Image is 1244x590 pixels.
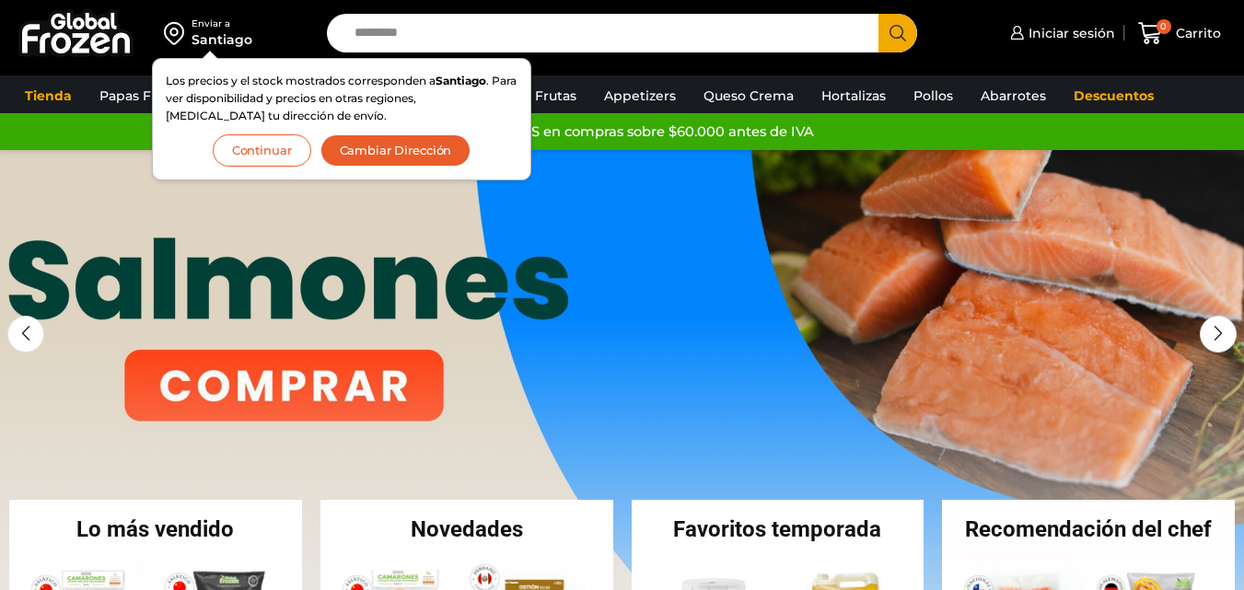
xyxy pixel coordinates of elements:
[1064,78,1163,113] a: Descuentos
[166,72,517,125] p: Los precios y el stock mostrados corresponden a . Para ver disponibilidad y precios en otras regi...
[632,518,924,540] h2: Favoritos temporada
[164,17,192,49] img: address-field-icon.svg
[320,518,613,540] h2: Novedades
[16,78,81,113] a: Tienda
[904,78,962,113] a: Pollos
[1171,24,1221,42] span: Carrito
[942,518,1235,540] h2: Recomendación del chef
[213,134,311,167] button: Continuar
[1157,19,1171,34] span: 0
[595,78,685,113] a: Appetizers
[1134,12,1226,55] a: 0 Carrito
[1006,15,1115,52] a: Iniciar sesión
[1200,316,1237,353] div: Next slide
[878,14,917,52] button: Search button
[7,316,44,353] div: Previous slide
[320,134,471,167] button: Cambiar Dirección
[192,17,252,30] div: Enviar a
[436,74,486,87] strong: Santiago
[192,30,252,49] div: Santiago
[812,78,895,113] a: Hortalizas
[9,518,302,540] h2: Lo más vendido
[971,78,1055,113] a: Abarrotes
[1024,24,1115,42] span: Iniciar sesión
[90,78,189,113] a: Papas Fritas
[694,78,803,113] a: Queso Crema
